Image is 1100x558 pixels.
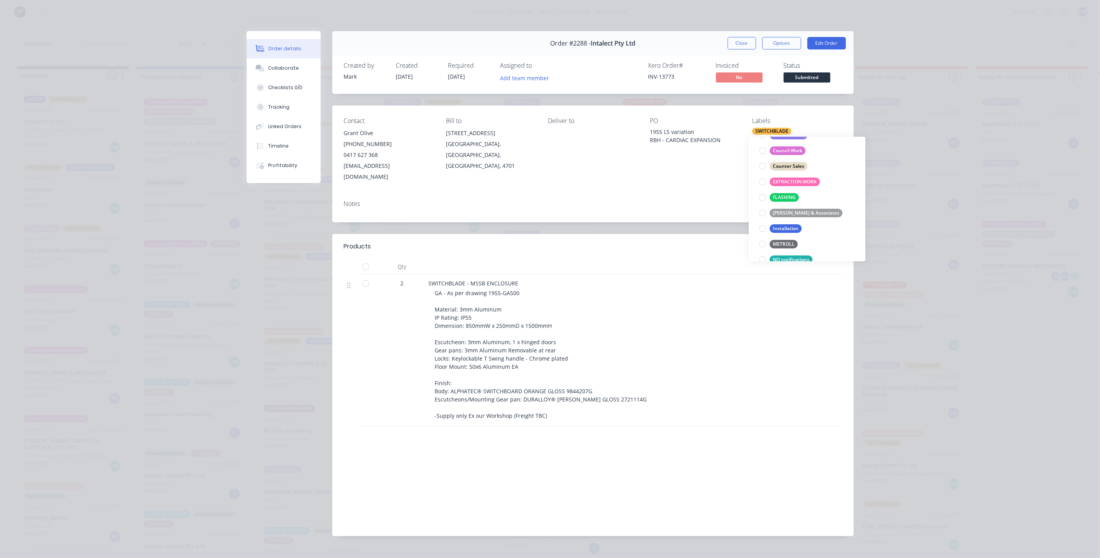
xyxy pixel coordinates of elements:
div: [GEOGRAPHIC_DATA], [GEOGRAPHIC_DATA], [GEOGRAPHIC_DATA], 4701 [446,139,535,171]
div: Order details [268,45,301,52]
button: Council Work [756,145,809,156]
span: No [716,72,763,82]
div: Created [396,62,439,69]
div: INV-13773 [648,72,707,81]
div: Bill to [446,117,535,125]
div: [PERSON_NAME] & Associates [770,209,842,217]
div: Installation [770,224,802,233]
div: EXTRACTION WORK [770,178,820,186]
div: Status [784,62,842,69]
div: PO [650,117,740,125]
button: Profitability [247,156,321,175]
span: Intalect Pty Ltd [591,40,635,47]
div: [STREET_ADDRESS] [446,128,535,139]
div: Timeline [268,143,289,150]
div: Grant Olive[PHONE_NUMBER]0417 627 368[EMAIL_ADDRESS][DOMAIN_NAME] [344,128,433,182]
div: NO notifications [770,255,812,264]
button: NO notifications [756,254,816,265]
div: [STREET_ADDRESS][GEOGRAPHIC_DATA], [GEOGRAPHIC_DATA], [GEOGRAPHIC_DATA], 4701 [446,128,535,171]
div: Notes [344,200,842,208]
button: Checklists 0/0 [247,78,321,97]
span: Submitted [784,72,830,82]
div: Mark [344,72,387,81]
span: Order #2288 - [550,40,591,47]
div: 0417 627 368 [344,150,433,160]
div: Checklists 0/0 [268,84,302,91]
button: FLASHING [756,192,802,203]
div: Invoiced [716,62,774,69]
div: Counter Sales [770,162,807,171]
button: COMMERICAL [756,130,811,141]
button: Counter Sales [756,161,811,172]
div: Grant Olive [344,128,433,139]
div: Contact [344,117,433,125]
button: Linked Orders [247,117,321,136]
div: Tracking [268,104,289,111]
button: Edit Order [807,37,846,49]
button: Add team member [496,72,553,83]
div: METROLL [770,240,798,248]
button: Collaborate [247,58,321,78]
button: Order details [247,39,321,58]
button: METROLL [756,239,801,250]
span: 2 [401,279,404,287]
div: 1955 L5 variation RBH - CARDIAC EXPANSION [650,128,740,144]
div: Qty [379,259,426,275]
div: [PHONE_NUMBER] [344,139,433,150]
button: Close [728,37,756,49]
span: SWITCHBLADE - MSSB ENCLOSURE [429,280,519,287]
div: Products [344,242,371,251]
div: Created by [344,62,387,69]
div: FLASHING [770,193,799,202]
span: GA - As per drawing 1955-GA500 Material: 3mm Aluminum IP Rating: IP55 Dimension: 850mmW x 250mmD ... [435,289,647,419]
button: Submitted [784,72,830,84]
span: [DATE] [396,73,413,80]
button: EXTRACTION WORK [756,176,823,187]
div: [EMAIL_ADDRESS][DOMAIN_NAME] [344,160,433,182]
div: Council Work [770,146,805,155]
div: Assigned to [500,62,578,69]
button: [PERSON_NAME] & Associates [756,208,846,218]
div: Collaborate [268,65,299,72]
div: SWITCHBLADE [752,128,791,135]
div: Linked Orders [268,123,302,130]
div: Profitability [268,162,297,169]
div: COMMERICAL [770,131,807,139]
button: Timeline [247,136,321,156]
button: Installation [756,223,805,234]
button: Options [762,37,801,49]
div: Deliver to [548,117,637,125]
button: Add team member [500,72,553,83]
div: Labels [752,117,842,125]
div: Required [448,62,491,69]
button: Tracking [247,97,321,117]
span: [DATE] [448,73,465,80]
div: Xero Order # [648,62,707,69]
